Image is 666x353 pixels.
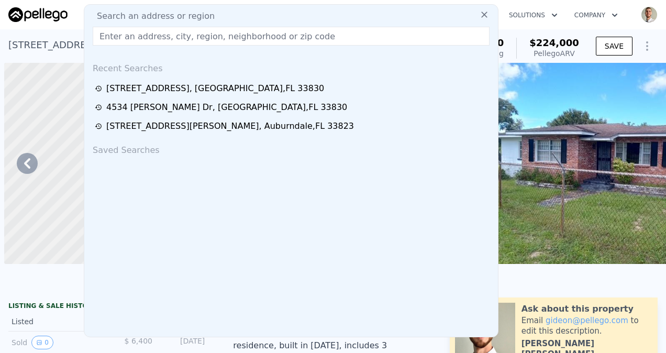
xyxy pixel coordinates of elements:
div: [STREET_ADDRESS][PERSON_NAME] , Auburndale , FL 33823 [106,120,354,133]
img: avatar [641,6,658,23]
input: Enter an address, city, region, neighborhood or zip code [93,27,490,46]
span: Search an address or region [88,10,215,23]
a: 4534 [PERSON_NAME] Dr, [GEOGRAPHIC_DATA],FL 33830 [95,101,491,114]
div: Pellego ARV [529,48,579,59]
div: Email to edit this description. [521,315,652,336]
div: [STREET_ADDRESS] , [GEOGRAPHIC_DATA] , FL 33830 [106,82,324,95]
div: [DATE] [161,336,205,349]
a: [STREET_ADDRESS][PERSON_NAME], Auburndale,FL 33823 [95,120,491,133]
span: $ 6,400 [125,337,152,345]
button: Show Options [637,36,658,57]
div: Saved Searches [88,136,494,161]
button: Company [566,6,626,25]
span: $224,000 [529,37,579,48]
a: gideon@pellego.com [546,316,628,325]
button: Solutions [501,6,566,25]
div: [STREET_ADDRESS] , [GEOGRAPHIC_DATA] , FL 33830 [8,38,257,52]
div: LISTING & SALE HISTORY [8,302,208,312]
a: [STREET_ADDRESS], [GEOGRAPHIC_DATA],FL 33830 [95,82,491,95]
div: Listed [12,316,100,327]
button: SAVE [596,37,632,56]
div: Recent Searches [88,54,494,79]
div: Sold [12,336,100,349]
div: Ask about this property [521,303,634,315]
div: 4534 [PERSON_NAME] Dr , [GEOGRAPHIC_DATA] , FL 33830 [106,101,347,114]
img: Pellego [8,7,68,22]
button: View historical data [31,336,53,349]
